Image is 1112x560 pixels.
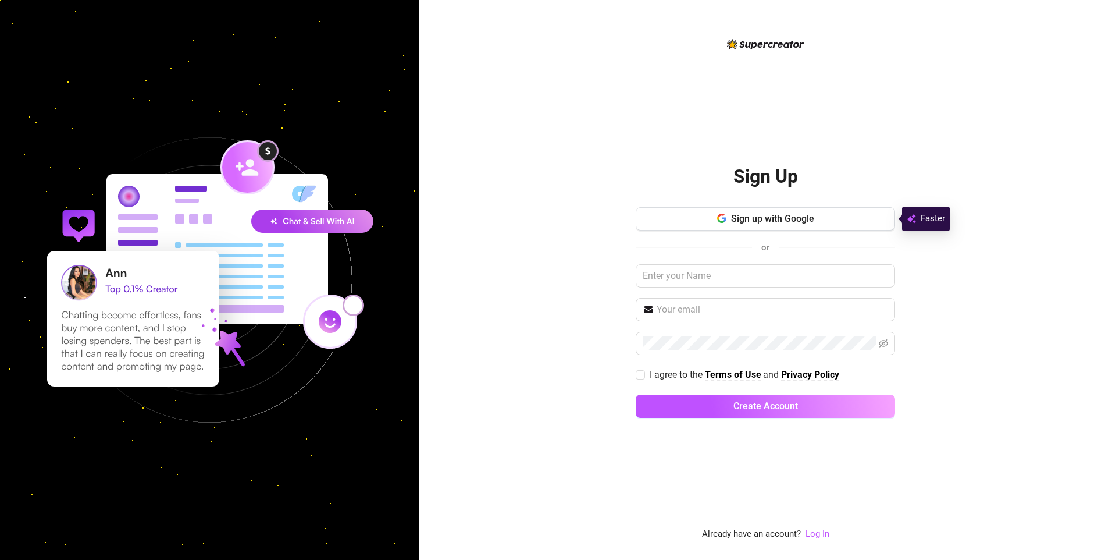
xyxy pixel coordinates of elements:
[733,400,798,412] span: Create Account
[907,212,916,226] img: svg%3e
[763,369,781,380] span: and
[636,395,895,418] button: Create Account
[781,369,839,380] strong: Privacy Policy
[702,527,801,541] span: Already have an account?
[731,213,814,224] span: Sign up with Google
[650,369,705,380] span: I agree to the
[806,529,829,539] a: Log In
[636,264,895,288] input: Enter your Name
[636,207,895,231] button: Sign up with Google
[705,369,761,380] strong: Terms of Use
[761,242,769,253] span: or
[879,339,888,348] span: eye-invisible
[806,527,829,541] a: Log In
[705,369,761,381] a: Terms of Use
[8,79,411,481] img: signup-background-D0MIrEPF.svg
[781,369,839,381] a: Privacy Policy
[657,303,888,317] input: Your email
[921,212,945,226] span: Faster
[727,39,804,49] img: logo-BBDzfeDw.svg
[733,165,798,189] h2: Sign Up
